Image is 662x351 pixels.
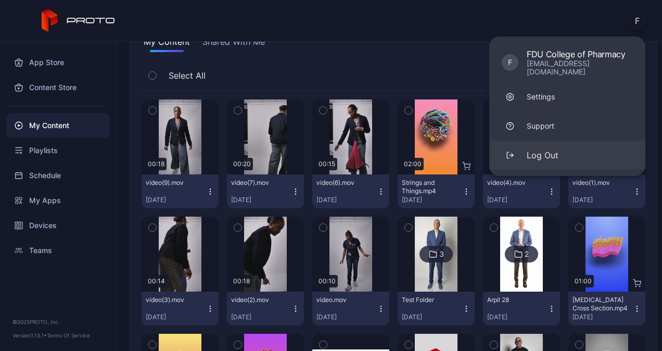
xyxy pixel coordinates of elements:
div: [DATE] [146,313,206,321]
button: video(7).mov[DATE] [227,174,304,208]
a: Playlists [6,138,110,163]
div: © 2025 PROTO, Inc. [12,318,104,326]
div: Support [527,121,554,131]
a: FFDU College of Pharmacy[EMAIL_ADDRESS][DOMAIN_NAME] [489,43,645,82]
div: Log Out [527,149,558,161]
div: [DATE] [316,313,377,321]
div: [DATE] [572,196,633,204]
button: video(3).mov[DATE] [142,292,219,325]
div: [DATE] [316,196,377,204]
button: video.mov[DATE] [312,292,389,325]
a: My Content [6,113,110,138]
div: 3 [439,249,444,259]
button: Shared With Me [200,35,267,52]
a: Devices [6,213,110,238]
a: My Apps [6,188,110,213]
div: [DATE] [487,196,548,204]
a: Schedule [6,163,110,188]
a: App Store [6,50,110,75]
div: Arpil 28 [487,296,544,304]
button: video(2).mov[DATE] [227,292,304,325]
div: [DATE] [402,196,462,204]
div: video(3).mov [146,296,203,304]
div: video(7).mov [231,179,288,187]
a: Support [489,111,645,141]
button: My Content [142,35,192,52]
div: [EMAIL_ADDRESS][DOMAIN_NAME] [527,59,633,76]
div: Epidermis Cross Section.mp4 [572,296,630,312]
button: video(6).mov[DATE] [312,174,389,208]
button: Test Folder[DATE] [398,292,475,325]
div: [DATE] [572,313,633,321]
div: video(6).mov [316,179,374,187]
a: Settings [489,82,645,111]
button: video(1).mov[DATE] [568,174,645,208]
button: video(9).mov[DATE] [142,174,219,208]
a: Terms Of Service [47,332,90,339]
div: [DATE] [487,313,548,321]
div: [DATE] [402,313,462,321]
div: video(4).mov [487,179,544,187]
div: [DATE] [231,196,291,204]
button: Strings and Things.mp4[DATE] [398,174,475,208]
div: Strings and Things.mp4 [402,179,459,195]
div: video.mov [316,296,374,304]
a: Teams [6,238,110,263]
div: video(9).mov [146,179,203,187]
div: [DATE] [146,196,206,204]
div: Settings [527,92,555,102]
button: Log Out [489,141,645,170]
div: Test Folder [402,296,459,304]
button: F [628,11,646,30]
div: FDU College of Pharmacy [527,49,633,59]
div: F [502,54,518,71]
div: [DATE] [231,313,291,321]
span: Version 1.13.1 • [12,332,47,339]
button: [MEDICAL_DATA] Cross Section.mp4[DATE] [568,292,645,325]
div: video(1).mov [572,179,630,187]
div: video(2).mov [231,296,288,304]
span: Select All [169,69,206,82]
a: Content Store [6,75,110,100]
button: video(4).mov[DATE] [483,174,560,208]
button: Arpil 28[DATE] [483,292,560,325]
div: 2 [525,249,529,259]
